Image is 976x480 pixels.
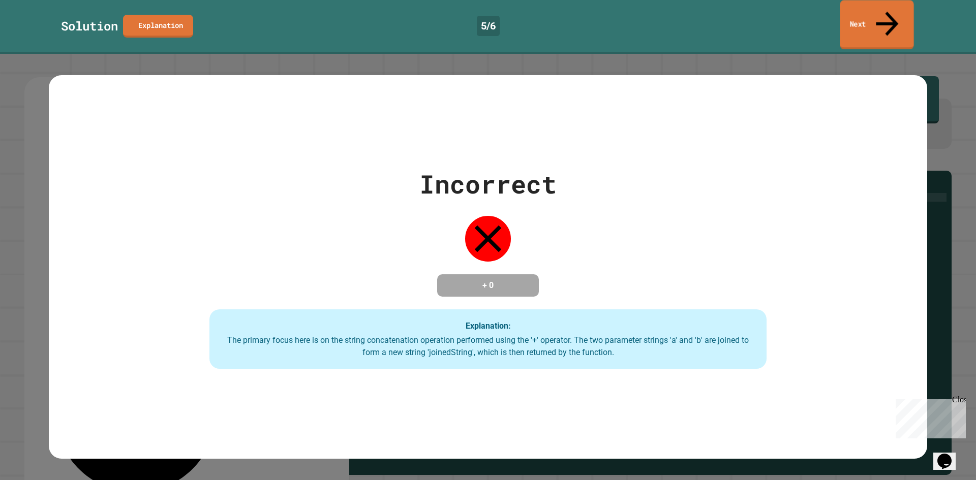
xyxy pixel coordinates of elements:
[61,17,118,35] div: Solution
[4,4,70,65] div: Chat with us now!Close
[419,165,557,203] div: Incorrect
[892,395,966,438] iframe: chat widget
[477,16,500,36] div: 5 / 6
[447,279,529,292] h4: + 0
[220,334,756,359] div: The primary focus here is on the string concatenation operation performed using the '+' operator....
[123,15,193,38] a: Explanation
[933,439,966,470] iframe: chat widget
[466,321,511,330] strong: Explanation:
